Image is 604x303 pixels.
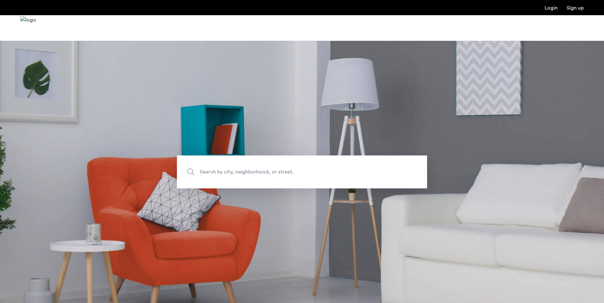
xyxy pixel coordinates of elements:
[200,167,375,176] span: Search by city, neighborhood, or street.
[20,16,36,40] img: logo
[20,16,36,40] a: Cazamio Logo
[567,5,584,10] a: Registration
[545,5,558,10] a: Login
[177,155,427,188] input: Apartment Search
